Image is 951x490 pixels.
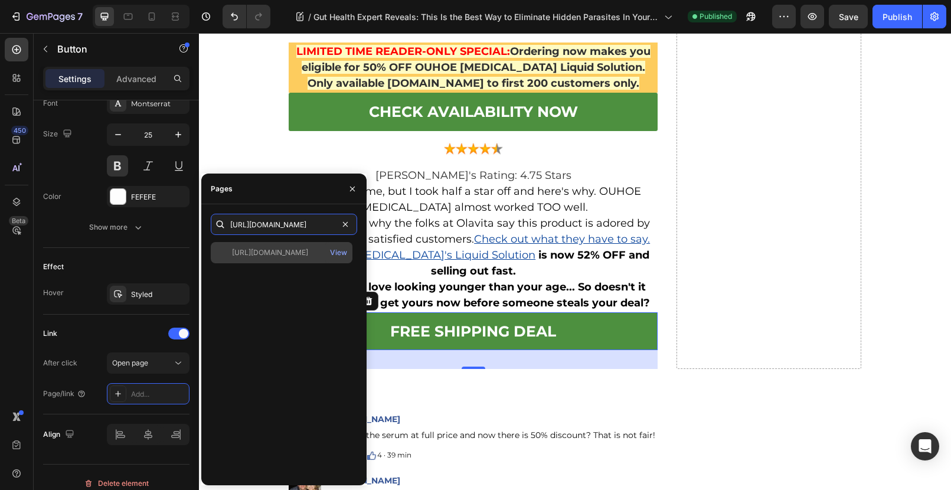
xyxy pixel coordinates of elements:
button: Publish [872,5,922,28]
strong: [PERSON_NAME] [129,381,201,391]
span: · [165,417,167,426]
span: I bought the serum at full price and now there is 50% discount? That is not fair! [129,397,456,407]
p: Like Reply [129,417,167,427]
span: Gut Health Expert Reveals: This Is the Best Way to Eliminate Hidden Parasites In Your System [313,11,659,23]
p: Free Shipping Deal [191,289,357,308]
div: Beta [9,216,28,226]
span: ⚠ [98,215,107,228]
div: Undo/Redo [223,5,270,28]
div: 450 [11,126,28,135]
div: Montserrat [131,99,187,109]
div: [URL][DOMAIN_NAME] [232,247,308,258]
div: Page/link [43,388,86,399]
button: Show more [43,217,189,238]
span: [PERSON_NAME]'s Rating: 4.75 Stars [177,136,372,149]
button: View [329,244,348,261]
div: Font [43,98,58,109]
div: Effect [43,262,64,272]
h2: Comments [90,348,662,366]
u: OUHOE [MEDICAL_DATA] [107,215,246,228]
div: Add... [131,389,187,400]
div: Color [43,191,61,202]
p: 7 [77,9,83,24]
p: Advanced [116,73,156,85]
div: Align [43,427,77,443]
div: Publish [883,11,912,23]
span: · [143,417,145,426]
div: Pages [211,184,233,194]
div: Styled [131,289,187,300]
span: Open page [112,358,148,367]
div: Size [43,126,74,142]
p: 4 · 39 min [178,417,213,427]
button: Save [829,5,868,28]
div: View [330,247,347,258]
button: Open page [107,352,189,374]
strong: is now 52% OFF and selling out fast. [232,215,451,244]
iframe: Design area [199,33,951,490]
div: Link [43,328,57,339]
img: [object Object] [90,378,122,410]
u: Check out what they have to say. [275,200,451,213]
strong: [PERSON_NAME] [129,442,201,453]
div: FEFEFE [131,192,187,202]
span: Published [700,11,732,22]
p: Button [57,42,158,56]
p: I guess that's why the folks at Olavita say this product is adored by thousands of satisfied cust... [91,182,457,214]
strong: You already love looking younger than your age... So doesn't it make sense to get yours now befor... [97,247,451,276]
input: Insert link or search [211,214,357,235]
div: Show more [89,221,144,233]
div: Hover [43,288,64,298]
div: Button [104,263,131,273]
span: Save [839,12,858,22]
img: [object Object] [245,108,304,123]
p: Settings [58,73,91,85]
img: [object Object] [90,439,122,472]
u: 's Liquid Solution [246,215,336,228]
button: 7 [5,5,88,28]
div: Open Intercom Messenger [911,432,939,460]
img: [object Object] [168,418,177,427]
p: Don't hate me, but I took half a star off and here's why. OUHOE [MEDICAL_DATA] almost worked TOO ... [91,151,457,182]
div: After click [43,358,77,368]
button: <p>Free Shipping Deal</p> [90,279,459,318]
span: / [308,11,311,23]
